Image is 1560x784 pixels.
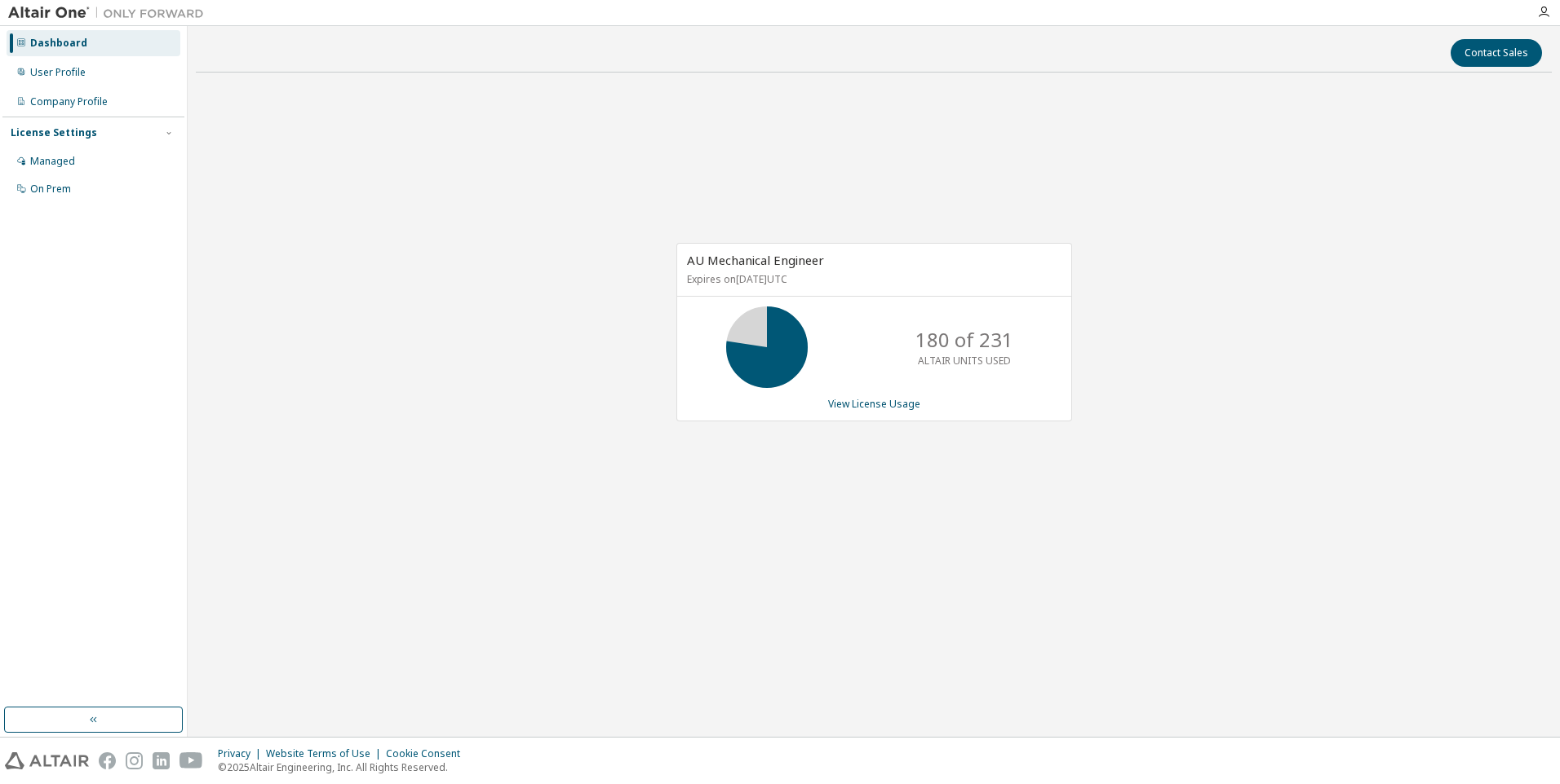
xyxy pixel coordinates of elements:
div: Privacy [218,747,266,760]
span: AU Mechanical Engineer [687,252,824,268]
img: instagram.svg [126,752,143,769]
div: User Profile [30,66,86,79]
a: View License Usage [828,397,920,411]
div: On Prem [30,183,71,196]
img: altair_logo.svg [5,752,89,769]
p: 180 of 231 [915,326,1013,354]
p: ALTAIR UNITS USED [918,354,1011,368]
img: Altair One [8,5,212,21]
div: Company Profile [30,95,108,108]
img: linkedin.svg [153,752,170,769]
div: Website Terms of Use [266,747,386,760]
p: Expires on [DATE] UTC [687,272,1057,286]
div: License Settings [11,126,97,139]
div: Dashboard [30,37,87,50]
p: © 2025 Altair Engineering, Inc. All Rights Reserved. [218,760,470,774]
img: facebook.svg [99,752,116,769]
div: Managed [30,155,75,168]
button: Contact Sales [1451,39,1542,67]
div: Cookie Consent [386,747,470,760]
img: youtube.svg [179,752,203,769]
